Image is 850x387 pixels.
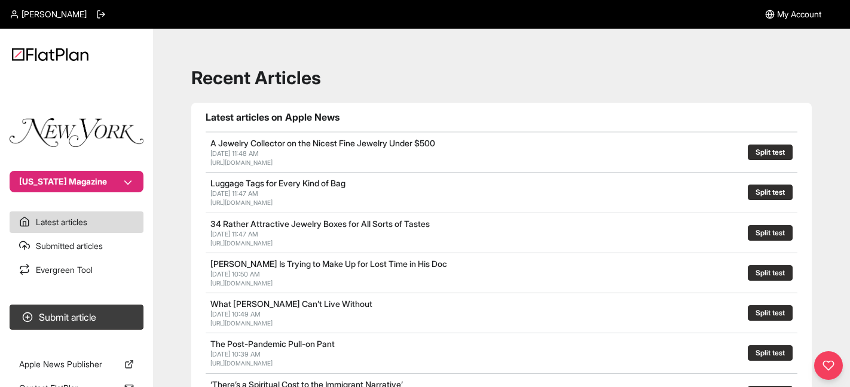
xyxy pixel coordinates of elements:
img: Logo [12,48,88,61]
span: [DATE] 10:39 AM [210,350,261,358]
button: Submit article [10,305,143,330]
a: [PERSON_NAME] [10,8,87,20]
a: Apple News Publisher [10,354,143,375]
a: A Jewelry Collector on the Nicest Fine Jewelry Under $500 [210,138,435,148]
span: [DATE] 11:47 AM [210,230,258,238]
a: [URL][DOMAIN_NAME] [210,360,273,367]
button: Split test [748,305,793,321]
h1: Recent Articles [191,67,812,88]
button: Split test [748,145,793,160]
button: Split test [748,185,793,200]
span: [PERSON_NAME] [22,8,87,20]
a: Luggage Tags for Every Kind of Bag [210,178,345,188]
span: [DATE] 10:50 AM [210,270,260,278]
button: Split test [748,265,793,281]
h1: Latest articles on Apple News [206,110,797,124]
a: [URL][DOMAIN_NAME] [210,279,273,287]
a: [URL][DOMAIN_NAME] [210,199,273,206]
span: [DATE] 11:48 AM [210,149,259,158]
a: [URL][DOMAIN_NAME] [210,239,273,247]
button: [US_STATE] Magazine [10,171,143,192]
a: The Post-Pandemic Pull-on Pant [210,339,335,349]
span: [DATE] 10:49 AM [210,310,261,318]
span: My Account [777,8,821,20]
a: [PERSON_NAME] Is Trying to Make Up for Lost Time in His Doc [210,259,447,269]
a: Submitted articles [10,235,143,257]
a: Evergreen Tool [10,259,143,281]
span: [DATE] 11:47 AM [210,189,258,198]
a: [URL][DOMAIN_NAME] [210,159,273,166]
button: Split test [748,225,793,241]
a: What [PERSON_NAME] Can’t Live Without [210,299,372,309]
a: 34 Rather Attractive Jewelry Boxes for All Sorts of Tastes [210,219,430,229]
a: Latest articles [10,211,143,233]
a: [URL][DOMAIN_NAME] [210,320,273,327]
img: Publication Logo [10,118,143,147]
button: Split test [748,345,793,361]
